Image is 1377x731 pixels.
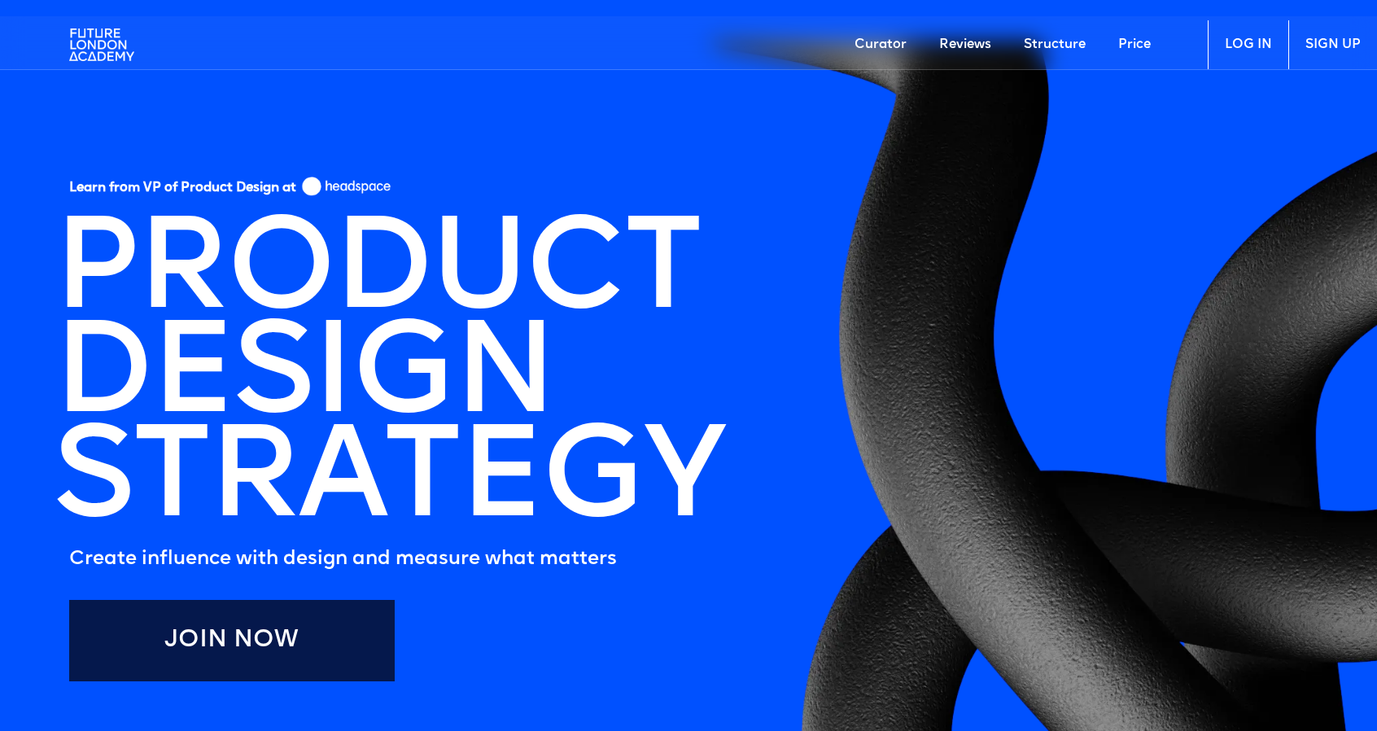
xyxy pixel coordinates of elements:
a: Reviews [923,20,1008,69]
a: Join Now [69,600,395,681]
h1: PRODUCT DESIGN STRATEGY [53,222,723,535]
a: Curator [838,20,923,69]
a: LOG IN [1208,20,1288,69]
h5: Create influence with design and measure what matters [69,543,723,576]
h5: Learn from VP of Product Design at [69,180,296,202]
a: Price [1102,20,1167,69]
a: SIGN UP [1288,20,1377,69]
a: Structure [1008,20,1102,69]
